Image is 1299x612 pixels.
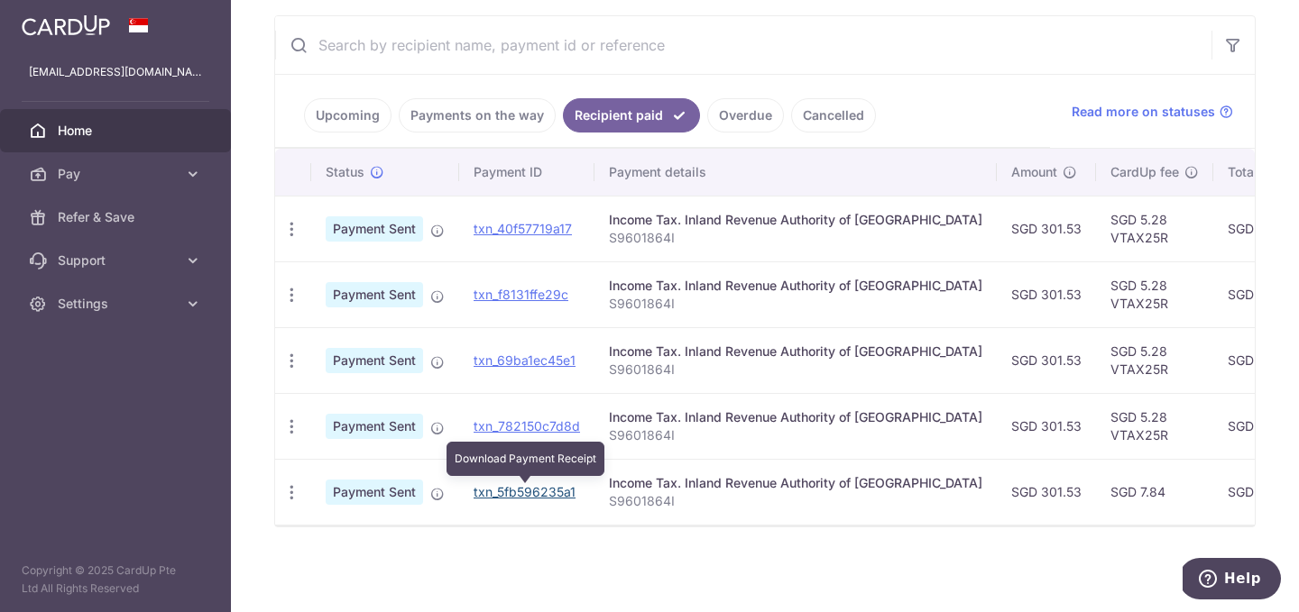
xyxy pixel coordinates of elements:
[609,408,982,426] div: Income Tax. Inland Revenue Authority of [GEOGRAPHIC_DATA]
[58,208,177,226] span: Refer & Save
[58,122,177,140] span: Home
[609,474,982,492] div: Income Tax. Inland Revenue Authority of [GEOGRAPHIC_DATA]
[609,229,982,247] p: S9601864I
[474,221,572,236] a: txn_40f57719a17
[609,343,982,361] div: Income Tax. Inland Revenue Authority of [GEOGRAPHIC_DATA]
[609,426,982,444] p: S9601864I
[997,393,1096,459] td: SGD 301.53
[474,287,568,302] a: txn_f8131ffe29c
[609,492,982,510] p: S9601864I
[1072,103,1215,121] span: Read more on statuses
[609,277,982,295] div: Income Tax. Inland Revenue Authority of [GEOGRAPHIC_DATA]
[1096,459,1213,525] td: SGD 7.84
[1110,163,1179,181] span: CardUp fee
[1096,261,1213,327] td: SGD 5.28 VTAX25R
[399,98,556,132] a: Payments on the way
[474,352,576,368] a: txn_69ba1ec45e1
[58,165,177,183] span: Pay
[609,361,982,379] p: S9601864I
[326,216,423,242] span: Payment Sent
[58,251,177,269] span: Support
[326,414,423,439] span: Payment Sent
[474,418,580,434] a: txn_782150c7d8d
[1096,393,1213,459] td: SGD 5.28 VTAX25R
[997,327,1096,393] td: SGD 301.53
[997,261,1096,327] td: SGD 301.53
[459,149,594,196] th: Payment ID
[1228,163,1287,181] span: Total amt.
[326,163,364,181] span: Status
[609,295,982,313] p: S9601864I
[326,348,423,373] span: Payment Sent
[304,98,392,132] a: Upcoming
[1096,196,1213,261] td: SGD 5.28 VTAX25R
[29,63,202,81] p: [EMAIL_ADDRESS][DOMAIN_NAME]
[1096,327,1213,393] td: SGD 5.28 VTAX25R
[707,98,784,132] a: Overdue
[1183,558,1281,603] iframe: Opens a widget where you can find more information
[1011,163,1057,181] span: Amount
[326,480,423,505] span: Payment Sent
[275,16,1211,74] input: Search by recipient name, payment id or reference
[58,295,177,313] span: Settings
[22,14,110,36] img: CardUp
[594,149,997,196] th: Payment details
[997,196,1096,261] td: SGD 301.53
[997,459,1096,525] td: SGD 301.53
[563,98,700,132] a: Recipient paid
[791,98,876,132] a: Cancelled
[474,484,576,499] a: txn_5fb596235a1
[609,211,982,229] div: Income Tax. Inland Revenue Authority of [GEOGRAPHIC_DATA]
[1072,103,1233,121] a: Read more on statuses
[447,442,604,476] div: Download Payment Receipt
[326,282,423,307] span: Payment Sent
